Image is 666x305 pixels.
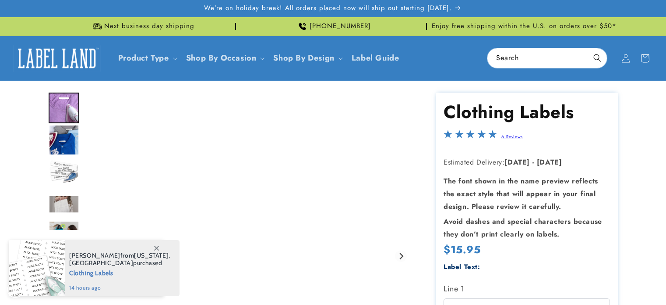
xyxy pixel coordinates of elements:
[49,93,79,123] div: Go to slide 1
[532,157,535,167] strong: -
[10,41,104,75] a: Label Land
[118,52,169,64] a: Product Type
[113,48,181,68] summary: Product Type
[444,282,610,296] label: Line 1
[49,125,79,155] div: Go to slide 2
[444,156,610,169] p: Estimated Delivery:
[204,4,452,13] span: We’re on holiday break! All orders placed now will ship out starting [DATE].
[346,48,405,68] a: Label Guide
[49,17,236,36] div: Announcement
[268,48,346,68] summary: Shop By Design
[49,195,79,213] img: null
[49,157,79,187] img: Iron-on name labels with an iron
[430,17,618,36] div: Announcement
[432,22,617,31] span: Enjoy free shipping within the U.S. on orders over $50*
[49,189,79,219] div: Go to slide 4
[310,22,371,31] span: [PHONE_NUMBER]
[504,157,530,167] strong: [DATE]
[395,250,407,262] button: Next slide
[186,53,257,63] span: Shop By Occasion
[134,251,169,259] span: [US_STATE]
[49,221,79,251] img: Clothing Labels - Label Land
[181,48,268,68] summary: Shop By Occasion
[49,157,79,187] div: Go to slide 3
[273,52,334,64] a: Shop By Design
[444,262,480,272] label: Label Text:
[588,48,607,68] button: Search
[444,132,497,142] span: 4.8-star overall rating
[444,243,481,256] span: $15.95
[104,22,194,31] span: Next business day shipping
[444,100,610,123] h1: Clothing Labels
[49,125,79,155] img: Iron on name labels ironed to shirt collar
[444,176,598,212] strong: The font shown in the name preview reflects the exact style that will appear in your final design...
[352,53,399,63] span: Label Guide
[69,259,133,267] span: [GEOGRAPHIC_DATA]
[13,45,101,72] img: Label Land
[501,133,522,140] a: 6 Reviews
[537,157,562,167] strong: [DATE]
[69,251,120,259] span: [PERSON_NAME]
[444,216,602,239] strong: Avoid dashes and special characters because they don’t print clearly on labels.
[49,221,79,251] div: Go to slide 5
[49,93,79,123] img: Iron on name label being ironed to shirt
[69,252,170,267] span: from , purchased
[240,17,427,36] div: Announcement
